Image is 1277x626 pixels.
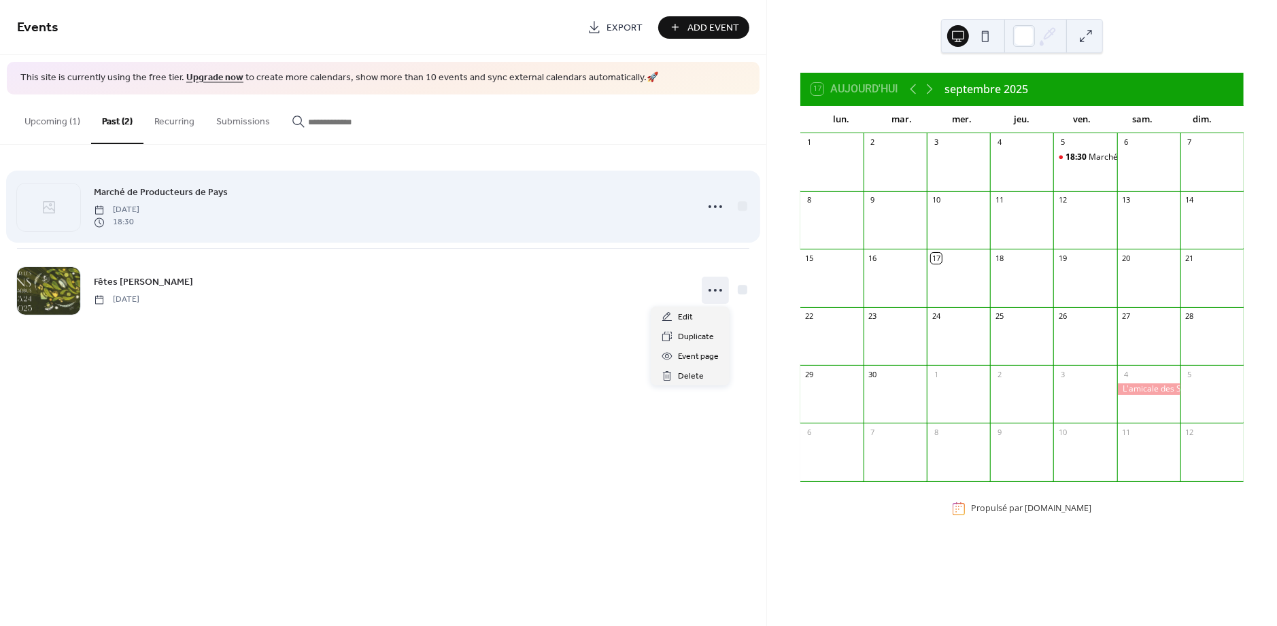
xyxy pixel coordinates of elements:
[678,370,704,384] span: Delete
[868,195,878,205] div: 9
[1185,253,1195,263] div: 21
[868,253,878,263] div: 16
[931,137,941,147] div: 3
[1057,253,1068,263] div: 19
[658,16,749,39] button: Add Event
[1185,137,1195,147] div: 7
[1121,137,1131,147] div: 6
[186,69,243,88] a: Upgrade now
[607,21,643,35] span: Export
[994,311,1004,321] div: 25
[804,369,815,379] div: 29
[871,106,932,133] div: mar.
[1121,311,1131,321] div: 27
[971,503,1091,515] div: Propulsé par
[205,94,281,143] button: Submissions
[94,186,228,200] span: Marché de Producteurs de Pays
[994,137,1004,147] div: 4
[1121,369,1131,379] div: 4
[94,204,139,216] span: [DATE]
[1057,195,1068,205] div: 12
[1057,427,1068,437] div: 10
[931,427,941,437] div: 8
[868,369,878,379] div: 30
[1185,427,1195,437] div: 12
[1121,427,1131,437] div: 11
[17,15,58,41] span: Events
[678,350,719,364] span: Event page
[1057,137,1068,147] div: 5
[94,294,139,306] span: [DATE]
[143,94,205,143] button: Recurring
[1052,106,1112,133] div: ven.
[994,253,1004,263] div: 18
[1185,311,1195,321] div: 28
[577,16,653,39] a: Export
[91,94,143,144] button: Past (2)
[678,330,714,345] span: Duplicate
[804,137,815,147] div: 1
[1185,195,1195,205] div: 14
[931,369,941,379] div: 1
[804,427,815,437] div: 6
[931,195,941,205] div: 10
[1121,253,1131,263] div: 20
[804,195,815,205] div: 8
[1053,152,1117,163] div: Marché de Producteurs de Pays
[1025,503,1091,515] a: [DOMAIN_NAME]
[1172,106,1233,133] div: dim.
[868,137,878,147] div: 2
[1185,369,1195,379] div: 5
[932,106,992,133] div: mer.
[1089,152,1209,163] div: Marché de Producteurs de Pays
[868,311,878,321] div: 23
[994,195,1004,205] div: 11
[944,81,1028,97] div: septembre 2025
[1117,383,1180,395] div: L'amicale des Sapeurs Pompiers d'Arbus fête ses 40 ans
[931,253,941,263] div: 17
[804,311,815,321] div: 22
[1066,152,1089,163] span: 18:30
[14,94,91,143] button: Upcoming (1)
[687,21,739,35] span: Add Event
[1057,369,1068,379] div: 3
[1112,106,1173,133] div: sam.
[1121,195,1131,205] div: 13
[804,253,815,263] div: 15
[868,427,878,437] div: 7
[94,217,139,229] span: 18:30
[994,369,1004,379] div: 2
[992,106,1053,133] div: jeu.
[994,427,1004,437] div: 9
[811,106,872,133] div: lun.
[94,275,193,290] a: Fêtes [PERSON_NAME]
[1057,311,1068,321] div: 26
[678,311,693,325] span: Edit
[20,72,658,86] span: This site is currently using the free tier. to create more calendars, show more than 10 events an...
[94,185,228,201] a: Marché de Producteurs de Pays
[931,311,941,321] div: 24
